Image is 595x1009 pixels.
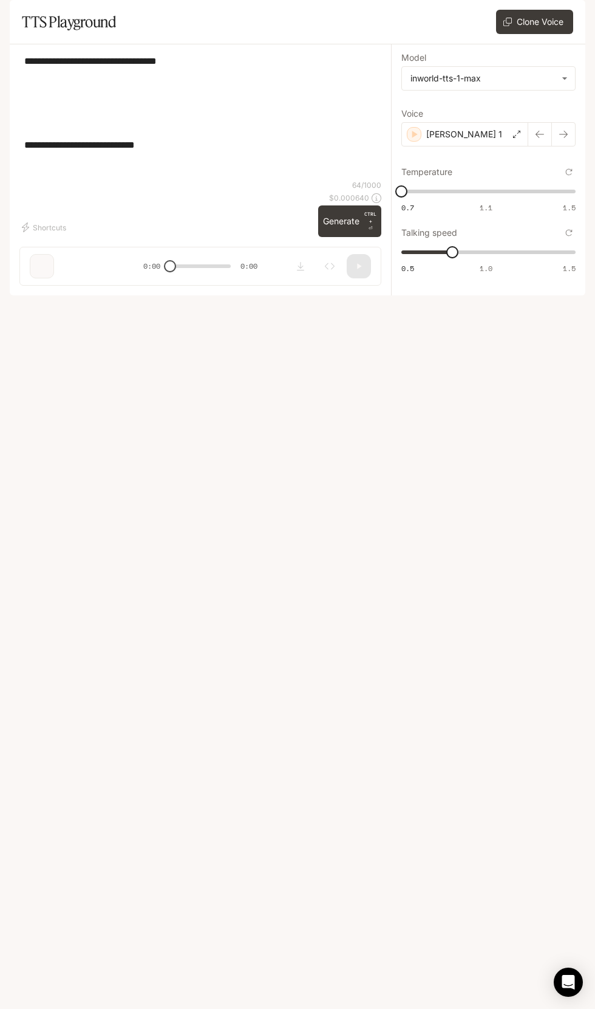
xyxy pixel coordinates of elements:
[426,128,502,140] p: [PERSON_NAME] 1
[402,67,575,90] div: inworld-tts-1-max
[563,263,576,274] span: 1.5
[562,226,576,239] button: Reset to default
[401,109,423,118] p: Voice
[562,165,576,179] button: Reset to default
[563,202,576,213] span: 1.5
[9,6,31,28] button: open drawer
[554,968,583,997] div: Open Intercom Messenger
[410,72,556,84] div: inworld-tts-1-max
[364,210,376,232] p: ⏎
[480,263,492,274] span: 1.0
[401,263,414,274] span: 0.5
[401,53,426,62] p: Model
[496,10,573,34] button: Clone Voice
[318,205,381,237] button: GenerateCTRL +⏎
[364,210,376,225] p: CTRL +
[401,202,414,213] span: 0.7
[19,218,71,237] button: Shortcuts
[480,202,492,213] span: 1.1
[401,168,452,176] p: Temperature
[401,229,457,237] p: Talking speed
[22,10,116,34] h1: TTS Playground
